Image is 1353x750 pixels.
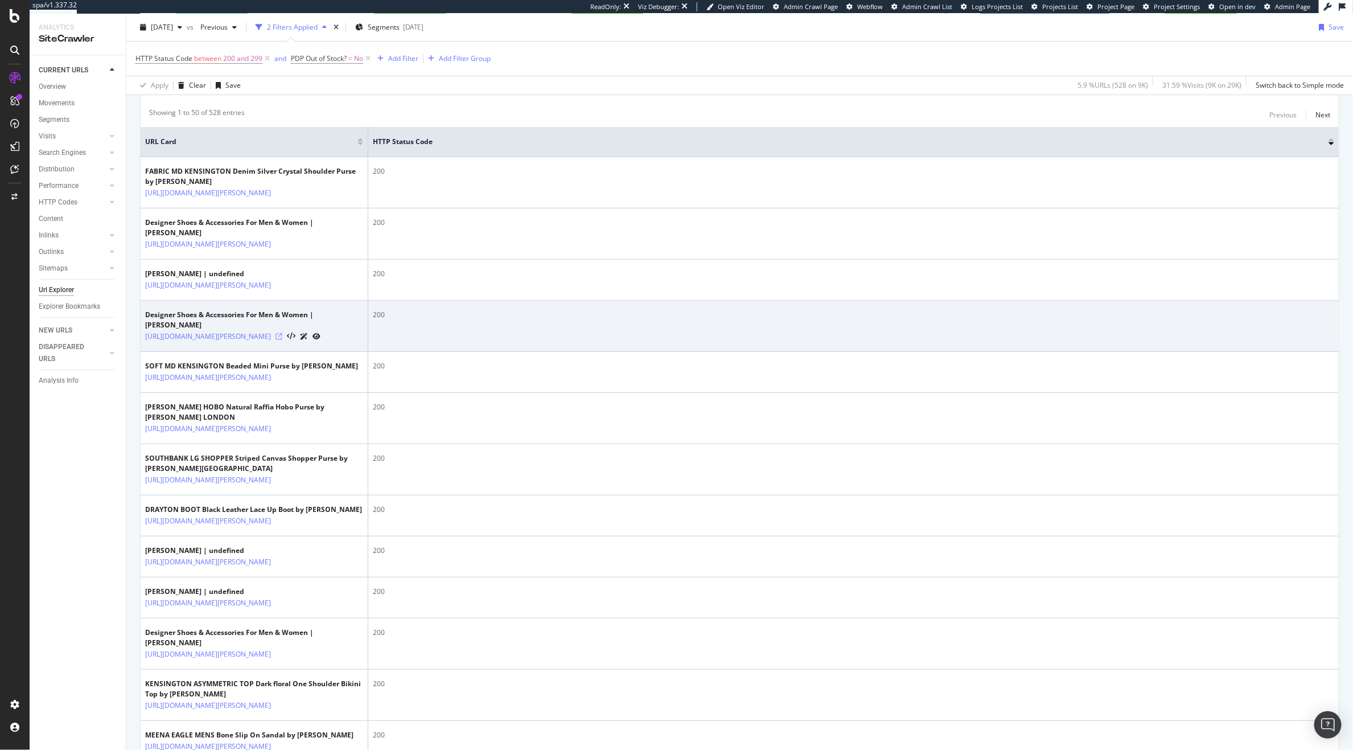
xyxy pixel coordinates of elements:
a: DISAPPEARED URLS [39,341,106,365]
div: Save [1329,22,1344,32]
a: Distribution [39,163,106,175]
span: Project Settings [1154,2,1200,11]
a: [URL][DOMAIN_NAME][PERSON_NAME] [145,239,271,250]
button: Clear [174,76,206,95]
button: Previous [196,18,241,36]
div: 200 [373,361,1334,371]
a: Performance [39,180,106,192]
a: Search Engines [39,147,106,159]
a: NEW URLS [39,325,106,337]
a: Sitemaps [39,263,106,274]
span: Project Page [1097,2,1134,11]
a: Segments [39,114,118,126]
button: Add Filter Group [423,52,491,65]
div: 200 [373,402,1334,412]
span: Admin Page [1275,2,1310,11]
div: Overview [39,81,66,93]
a: [URL][DOMAIN_NAME][PERSON_NAME] [145,515,271,527]
div: SOFT MD KENSINGTON Beaded Mini Purse by [PERSON_NAME] [145,361,358,371]
a: Webflow [846,2,883,11]
div: [PERSON_NAME] | undefined [145,587,320,597]
div: FABRIC MD KENSINGTON Denim Silver Crystal Shoulder Purse by [PERSON_NAME] [145,166,363,187]
div: 200 [373,453,1334,464]
button: Previous [1269,108,1297,121]
span: between [194,54,221,63]
span: Previous [196,22,228,32]
div: Designer Shoes & Accessories For Men & Women | [PERSON_NAME] [145,218,363,238]
div: 200 [373,218,1334,228]
div: Switch back to Simple mode [1256,80,1344,90]
div: Content [39,213,63,225]
div: Outlinks [39,246,64,258]
a: Movements [39,97,118,109]
a: CURRENT URLS [39,64,106,76]
div: 2 Filters Applied [267,22,318,32]
button: and [274,53,286,64]
span: HTTP Status Code [135,54,192,63]
a: Open Viz Editor [706,2,764,11]
div: NEW URLS [39,325,72,337]
div: Distribution [39,163,75,175]
div: Add Filter Group [439,54,491,63]
div: 200 [373,505,1334,515]
span: = [348,54,352,63]
span: PDP Out of Stock? [291,54,347,63]
div: DISAPPEARED URLS [39,341,96,365]
div: Inlinks [39,229,59,241]
a: Project Settings [1143,2,1200,11]
div: Clear [189,80,206,90]
div: Visits [39,130,56,142]
a: URL Inspection [312,330,320,342]
span: Admin Crawl Page [784,2,838,11]
button: Save [211,76,241,95]
div: Segments [39,114,69,126]
a: [URL][DOMAIN_NAME][PERSON_NAME] [145,597,271,609]
div: 200 [373,546,1334,556]
div: Explorer Bookmarks [39,301,100,313]
a: [URL][DOMAIN_NAME][PERSON_NAME] [145,556,271,568]
div: and [274,54,286,63]
button: [DATE] [135,18,187,36]
div: ReadOnly: [590,2,621,11]
a: Analysis Info [39,375,118,387]
div: 200 [373,628,1334,638]
div: Save [225,80,241,90]
div: CURRENT URLS [39,64,88,76]
a: AI Url Details [300,330,308,342]
div: Search Engines [39,147,86,159]
div: 200 [373,730,1334,740]
button: 2 Filters Applied [251,18,331,36]
button: Switch back to Simple mode [1251,76,1344,95]
div: Movements [39,97,75,109]
a: Projects List [1031,2,1078,11]
span: 200 and 299 [223,51,262,67]
div: Performance [39,180,79,192]
div: DRAYTON BOOT Black Leather Lace Up Boot by [PERSON_NAME] [145,505,362,515]
div: MEENA EAGLE MENS Bone Slip On Sandal by [PERSON_NAME] [145,730,353,740]
div: HTTP Codes [39,196,77,208]
div: KENSINGTON ASYMMETRIC TOP Dark floral One Shoulder Bikini Top by [PERSON_NAME] [145,679,363,699]
div: [DATE] [403,22,423,32]
div: 200 [373,679,1334,689]
a: [URL][DOMAIN_NAME][PERSON_NAME] [145,372,271,383]
a: Logs Projects List [961,2,1023,11]
div: Designer Shoes & Accessories For Men & Women | [PERSON_NAME] [145,310,363,330]
a: Url Explorer [39,284,118,296]
span: URL Card [145,137,355,147]
span: 2025 Sep. 18th [151,22,173,32]
a: [URL][DOMAIN_NAME][PERSON_NAME] [145,423,271,435]
span: Webflow [857,2,883,11]
span: Open Viz Editor [718,2,764,11]
span: vs [187,22,196,32]
button: Segments[DATE] [351,18,428,36]
div: SiteCrawler [39,32,117,46]
a: Project Page [1087,2,1134,11]
button: Save [1314,18,1344,36]
div: Next [1315,110,1330,120]
a: Content [39,213,118,225]
div: 200 [373,310,1334,320]
a: Inlinks [39,229,106,241]
a: [URL][DOMAIN_NAME][PERSON_NAME] [145,700,271,711]
a: Admin Page [1264,2,1310,11]
div: Previous [1269,110,1297,120]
